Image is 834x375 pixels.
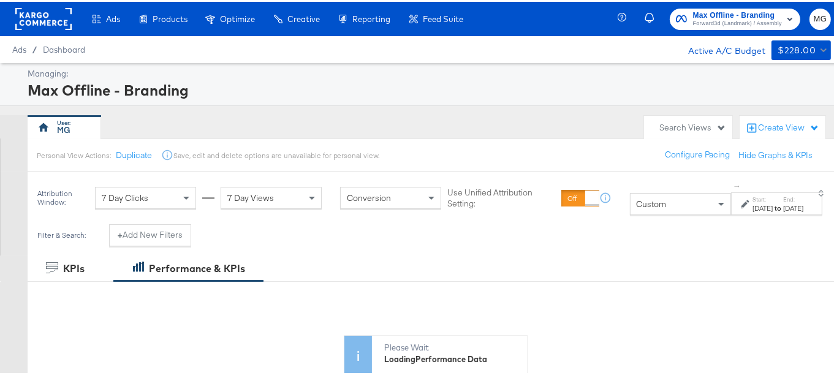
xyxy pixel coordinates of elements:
div: $228.00 [778,41,816,56]
button: Max Offline - BrandingForward3d (Landmark) / Assembly [670,7,800,28]
span: Ads [106,12,120,22]
span: Custom [637,197,667,208]
span: Conversion [347,191,391,202]
span: 7 Day Clicks [102,191,148,202]
div: Save, edit and delete options are unavailable for personal view. [173,149,380,159]
div: MG [58,123,71,134]
button: Configure Pacing [656,142,738,164]
div: Attribution Window: [37,187,89,205]
button: Duplicate [116,148,152,159]
div: Personal View Actions: [37,149,111,159]
span: Forward3d (Landmark) / Assembly [693,17,782,27]
span: ↑ [732,183,744,187]
div: Performance & KPIs [149,260,245,274]
span: Optimize [220,12,255,22]
span: Max Offline - Branding [693,7,782,20]
span: Reporting [352,12,390,22]
div: Active A/C Budget [675,39,765,57]
strong: to [773,202,783,211]
span: 7 Day Views [227,191,274,202]
span: Creative [287,12,320,22]
button: MG [809,7,831,28]
div: KPIs [63,260,85,274]
span: Ads [12,43,26,53]
div: Managing: [28,66,828,78]
div: Search Views [659,120,726,132]
label: Start: [752,194,773,202]
span: Feed Suite [423,12,463,22]
div: Max Offline - Branding [28,78,828,99]
button: $228.00 [771,39,831,58]
span: MG [814,10,826,25]
strong: + [118,227,123,239]
div: [DATE] [783,202,803,211]
div: [DATE] [752,202,773,211]
span: / [26,43,43,53]
label: End: [783,194,803,202]
div: Filter & Search: [37,229,86,238]
a: Dashboard [43,43,85,53]
label: Use Unified Attribution Setting: [447,185,556,208]
div: Create View [758,120,819,132]
button: Hide Graphs & KPIs [738,148,813,159]
span: Products [153,12,188,22]
button: +Add New Filters [109,222,191,244]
